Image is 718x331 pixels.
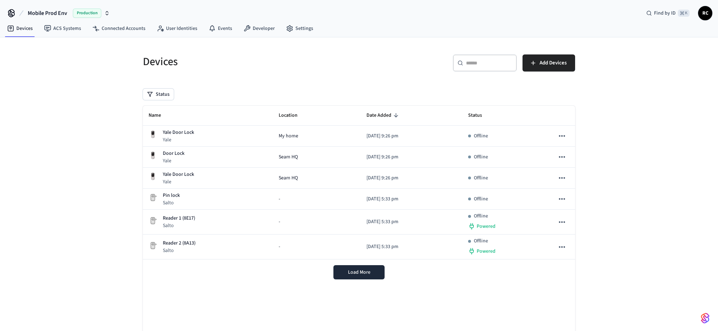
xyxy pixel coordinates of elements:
[540,58,567,68] span: Add Devices
[468,110,491,121] span: Status
[143,106,575,259] table: sticky table
[477,248,495,255] span: Powered
[699,7,712,20] span: RC
[149,130,157,139] img: Yale Assure Touchscreen Wifi Smart Lock, Satin Nickel, Front
[366,243,456,251] p: [DATE] 5:33 pm
[163,247,195,254] p: Salto
[474,195,488,203] p: Offline
[348,269,370,276] span: Load More
[279,195,280,203] span: -
[151,22,203,35] a: User Identities
[38,22,87,35] a: ACS Systems
[87,22,151,35] a: Connected Accounts
[333,265,385,279] button: Load More
[163,199,180,206] p: Salto
[238,22,280,35] a: Developer
[149,110,170,121] span: Name
[366,153,456,161] p: [DATE] 9:26 pm
[280,22,319,35] a: Settings
[279,174,298,182] span: Seam HQ
[149,216,157,225] img: Placeholder Lock Image
[279,132,298,140] span: My home
[163,157,184,164] p: Yale
[641,7,695,20] div: Find by ID⌘ K
[149,151,157,160] img: Yale Assure Touchscreen Wifi Smart Lock, Satin Nickel, Front
[149,172,157,181] img: Yale Assure Touchscreen Wifi Smart Lock, Satin Nickel, Front
[678,10,690,17] span: ⌘ K
[366,195,456,203] p: [DATE] 5:33 pm
[474,212,488,220] p: Offline
[474,153,488,161] p: Offline
[279,243,280,251] span: -
[73,9,101,18] span: Production
[366,110,401,121] span: Date Added
[149,241,157,250] img: Placeholder Lock Image
[163,222,195,229] p: Salto
[163,129,194,136] p: Yale Door Lock
[279,218,280,226] span: -
[279,153,298,161] span: Seam HQ
[149,193,157,202] img: Placeholder Lock Image
[474,174,488,182] p: Offline
[163,215,195,222] p: Reader 1 (8E17)
[474,132,488,140] p: Offline
[163,192,180,199] p: Pin lock
[366,218,456,226] p: [DATE] 5:33 pm
[163,171,194,178] p: Yale Door Lock
[366,174,456,182] p: [DATE] 9:26 pm
[163,136,194,143] p: Yale
[474,237,488,245] p: Offline
[203,22,238,35] a: Events
[28,9,67,17] span: Mobile Prod Env
[143,54,355,69] h5: Devices
[698,6,712,20] button: RC
[366,132,456,140] p: [DATE] 9:26 pm
[477,223,495,230] span: Powered
[523,54,575,72] button: Add Devices
[1,22,38,35] a: Devices
[279,110,307,121] span: Location
[654,10,676,17] span: Find by ID
[143,89,174,100] button: Status
[701,312,709,324] img: SeamLogoGradient.69752ec5.svg
[163,150,184,157] p: Door Lock
[163,240,195,247] p: Reader 2 (8A13)
[163,178,194,185] p: Yale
